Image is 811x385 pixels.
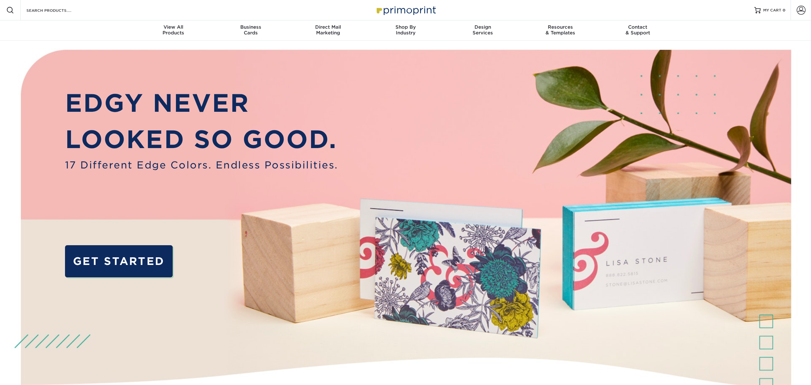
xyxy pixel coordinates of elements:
span: 0 [783,8,786,12]
img: Primoprint [374,3,438,17]
a: DesignServices [444,20,522,41]
p: LOOKED SO GOOD. [65,121,338,158]
span: Shop By [367,24,444,30]
a: Contact& Support [599,20,677,41]
span: Direct Mail [289,24,367,30]
a: Direct MailMarketing [289,20,367,41]
div: Products [135,24,212,36]
span: View All [135,24,212,30]
div: Services [444,24,522,36]
div: Marketing [289,24,367,36]
span: MY CART [763,8,781,13]
span: Business [212,24,289,30]
div: & Support [599,24,677,36]
span: Resources [522,24,599,30]
a: Shop ByIndustry [367,20,444,41]
a: View AllProducts [135,20,212,41]
span: 17 Different Edge Colors. Endless Possibilities. [65,158,338,173]
a: Resources& Templates [522,20,599,41]
div: & Templates [522,24,599,36]
input: SEARCH PRODUCTS..... [26,6,88,14]
span: Contact [599,24,677,30]
p: EDGY NEVER [65,85,338,122]
a: GET STARTED [65,245,173,277]
div: Industry [367,24,444,36]
div: Cards [212,24,289,36]
a: BusinessCards [212,20,289,41]
span: Design [444,24,522,30]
